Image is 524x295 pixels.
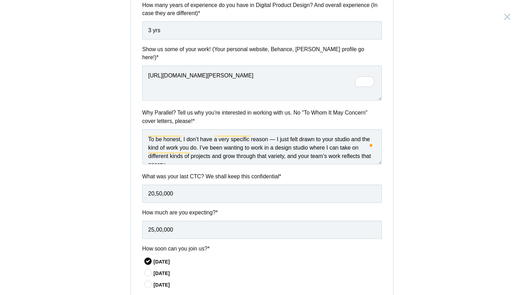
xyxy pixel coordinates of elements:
div: [DATE] [153,281,382,289]
div: [DATE] [153,258,382,266]
label: Why Parallel? Tell us why you're interested in working with us. No "To Whom It May Concern" cover... [142,109,382,125]
div: [DATE] [153,270,382,277]
label: Show us some of your work! (Your personal website, Behance, [PERSON_NAME] profile go here!) [142,45,382,62]
textarea: To enrich screen reader interactions, please activate Accessibility in Grammarly extension settings [142,66,382,101]
textarea: To enrich screen reader interactions, please activate Accessibility in Grammarly extension settings [142,129,382,164]
label: How many years of experience do you have in Digital Product Design? And overall experience (In ca... [142,1,382,18]
label: What was your last CTC? We shall keep this confidential [142,172,382,180]
label: How much are you expecting? [142,208,382,217]
label: How soon can you join us? [142,245,382,253]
